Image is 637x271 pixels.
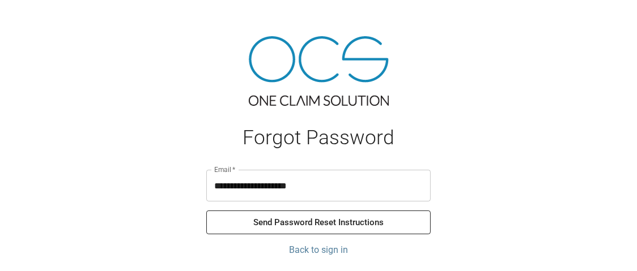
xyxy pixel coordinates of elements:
label: Email [214,165,236,174]
h1: Forgot Password [206,126,431,149]
img: ocs-logo-white-transparent.png [14,7,59,29]
img: ocs-logo-tra.png [249,36,389,106]
button: Send Password Reset Instructions [206,210,431,234]
a: Back to sign in [206,243,431,257]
